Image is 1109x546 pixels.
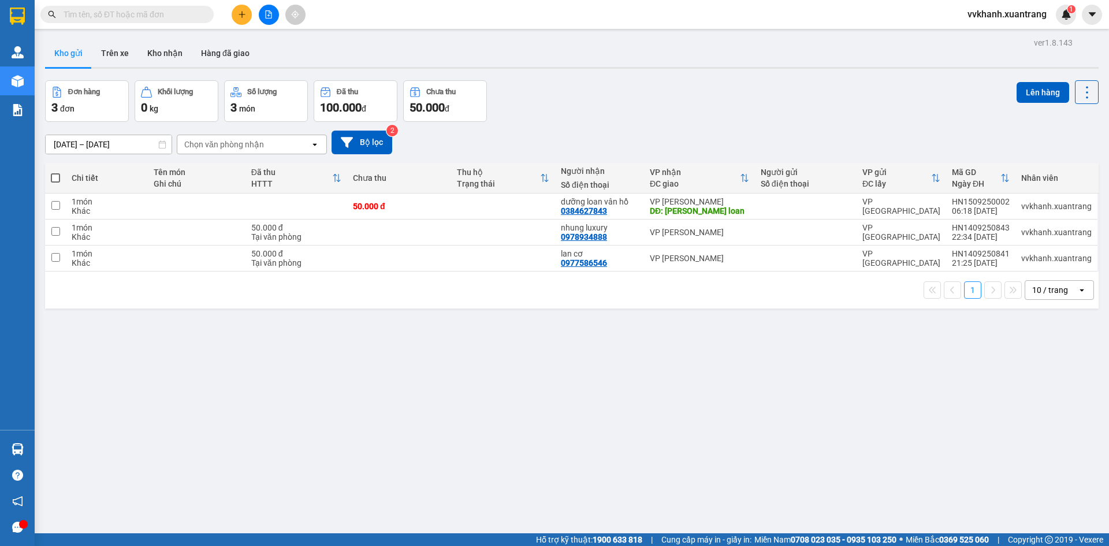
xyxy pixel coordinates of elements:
div: 21:25 [DATE] [952,258,1010,268]
div: Khác [72,206,142,216]
button: caret-down [1082,5,1102,25]
div: vvkhanh.xuantrang [1021,202,1092,211]
span: notification [12,496,23,507]
div: 0978934888 [561,232,607,242]
th: Toggle SortBy [946,163,1015,194]
div: Ghi chú [154,179,239,188]
span: copyright [1045,536,1053,544]
div: HN1409250843 [952,223,1010,232]
div: dưỡng loan vân hồ [561,197,638,206]
button: Trên xe [92,39,138,67]
th: Toggle SortBy [644,163,755,194]
div: VP [PERSON_NAME] [650,254,749,263]
div: Số điện thoại [761,179,851,188]
div: Đơn hàng [68,88,100,96]
div: Chưa thu [353,173,445,183]
span: vvkhanh.xuantrang [958,7,1056,21]
div: Khác [72,232,142,242]
img: solution-icon [12,104,24,116]
span: message [12,522,23,533]
div: ver 1.8.143 [1034,36,1073,49]
div: Khác [72,258,142,268]
div: 0977586546 [561,258,607,268]
div: VP [GEOGRAPHIC_DATA] [862,197,940,216]
button: Chưa thu50.000đ [403,80,487,122]
div: 1 món [72,197,142,206]
span: search [48,10,56,18]
div: 10 / trang [1032,284,1068,296]
button: Kho gửi [45,39,92,67]
div: Người gửi [761,168,851,177]
div: VP [GEOGRAPHIC_DATA] [862,223,940,242]
span: 3 [51,101,58,114]
div: 22:34 [DATE] [952,232,1010,242]
button: Số lượng3món [224,80,308,122]
span: Miền Bắc [906,533,989,546]
div: HTTT [251,179,332,188]
span: 50.000 [410,101,445,114]
div: DĐ: dưỡng loan [650,206,749,216]
span: kg [150,104,158,113]
div: VP [PERSON_NAME] [650,197,749,206]
div: Người nhận [561,166,638,176]
div: Số lượng [247,88,277,96]
button: Khối lượng0kg [135,80,218,122]
span: file-add [265,10,273,18]
div: Nhân viên [1021,173,1092,183]
div: Mã GD [952,168,1000,177]
img: warehouse-icon [12,46,24,58]
span: đ [362,104,366,113]
div: HN1509250002 [952,197,1010,206]
svg: open [310,140,319,149]
div: vvkhanh.xuantrang [1021,228,1092,237]
div: VP nhận [650,168,740,177]
span: đơn [60,104,75,113]
div: 0384627843 [561,206,607,216]
div: 06:18 [DATE] [952,206,1010,216]
span: question-circle [12,470,23,481]
div: Chọn văn phòng nhận [184,139,264,150]
div: Số điện thoại [561,180,638,190]
div: Ngày ĐH [952,179,1000,188]
strong: 0708 023 035 - 0935 103 250 [791,535,896,544]
span: 100.000 [320,101,362,114]
strong: 0369 525 060 [939,535,989,544]
div: HN1409250841 [952,249,1010,258]
button: Đã thu100.000đ [314,80,397,122]
svg: open [1077,285,1086,295]
img: logo-vxr [10,8,25,25]
img: icon-new-feature [1061,9,1071,20]
div: 50.000 đ [251,249,341,258]
span: | [651,533,653,546]
button: Kho nhận [138,39,192,67]
button: Đơn hàng3đơn [45,80,129,122]
div: 50.000 đ [353,202,445,211]
span: plus [238,10,246,18]
button: aim [285,5,306,25]
input: Select a date range. [46,135,172,154]
img: warehouse-icon [12,75,24,87]
div: 1 món [72,249,142,258]
span: đ [445,104,449,113]
div: VP [GEOGRAPHIC_DATA] [862,249,940,268]
div: vvkhanh.xuantrang [1021,254,1092,263]
sup: 1 [1067,5,1075,13]
div: Tên món [154,168,239,177]
span: | [998,533,999,546]
div: lan cơ [561,249,638,258]
div: Đã thu [337,88,358,96]
div: Tại văn phòng [251,232,341,242]
div: Thu hộ [457,168,540,177]
span: caret-down [1087,9,1097,20]
img: warehouse-icon [12,443,24,455]
th: Toggle SortBy [245,163,347,194]
button: Lên hàng [1017,82,1069,103]
div: 1 món [72,223,142,232]
button: Hàng đã giao [192,39,259,67]
div: Đã thu [251,168,332,177]
input: Tìm tên, số ĐT hoặc mã đơn [64,8,200,21]
button: file-add [259,5,279,25]
th: Toggle SortBy [857,163,946,194]
sup: 2 [386,125,398,136]
button: Bộ lọc [332,131,392,154]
